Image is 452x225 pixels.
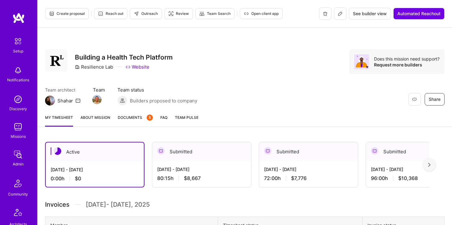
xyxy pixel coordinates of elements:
button: Automated Reachout [393,8,445,20]
div: [DATE] - [DATE] [51,166,139,173]
div: Community [8,191,28,197]
a: About Mission [80,114,110,127]
div: 80:15 h [157,175,246,182]
i: icon Targeter [168,11,173,16]
div: Request more builders [374,62,440,68]
img: Builders proposed to company [117,96,127,106]
img: Team Member Avatar [92,95,102,104]
span: Documents [118,114,153,121]
span: $8,667 [184,175,201,182]
h3: Building a Health Tech Platform [75,53,173,61]
a: My timesheet [45,114,73,127]
span: Outreach [134,11,158,16]
span: $7,776 [291,175,307,182]
img: Active [54,147,61,155]
img: Team Architect [45,96,55,106]
span: Team architect [45,87,80,93]
span: Review [168,11,189,16]
span: $0 [75,175,81,182]
a: Website [126,64,149,70]
i: icon EyeClosed [412,97,417,102]
button: Reach out [94,8,127,19]
button: See builder view [349,8,391,20]
span: Team Search [199,11,231,16]
img: logo [12,12,25,24]
img: Submitted [157,147,165,155]
span: Open client app [244,11,279,16]
a: Team Member Avatar [93,94,101,105]
div: Resilience Lab [75,64,113,70]
span: Team [93,87,105,93]
div: Missions [11,133,26,140]
span: Team status [117,87,197,93]
img: Company Logo [45,49,67,72]
img: discovery [12,93,24,106]
img: Divider [75,200,81,209]
span: Share [429,96,441,102]
span: [DATE] - [DATE] , 2025 [86,200,150,209]
span: Invoices [45,200,70,209]
span: Team Pulse [175,115,199,120]
button: Review [164,8,193,19]
button: Open client app [240,8,283,19]
div: Submitted [259,142,358,161]
img: Avatar [354,54,369,69]
div: 0:00 h [51,175,139,182]
span: Reach out [98,11,123,16]
div: Active [46,142,144,161]
img: setup [11,35,25,48]
a: FAQ [160,114,167,127]
button: Team Search [195,8,235,19]
button: Create proposal [45,8,89,19]
span: Automated Reachout [397,11,441,17]
i: icon Proposal [49,11,54,16]
a: Team Pulse [175,114,199,127]
img: admin teamwork [12,148,24,161]
button: Outreach [130,8,162,19]
img: Submitted [264,147,272,155]
img: teamwork [12,121,24,133]
div: [DATE] - [DATE] [264,166,353,173]
span: $10,368 [398,175,418,182]
img: Community [11,176,25,191]
i: icon Mail [75,98,80,103]
i: icon CompanyGray [75,65,80,70]
div: Shahar [57,97,73,104]
div: Does this mission need support? [374,56,440,62]
div: Notifications [7,77,29,83]
div: 8 [147,115,153,121]
a: Documents8 [118,114,153,127]
span: Create proposal [49,11,85,16]
img: right [428,163,431,167]
div: [DATE] - [DATE] [157,166,246,173]
button: Share [425,93,445,106]
div: 72:00 h [264,175,353,182]
img: Architects [11,206,25,221]
span: See builder view [353,11,387,17]
img: bell [12,64,24,77]
img: Submitted [371,147,378,155]
div: Setup [13,48,23,54]
div: Discovery [9,106,27,112]
div: Admin [13,161,24,167]
span: Builders proposed to company [130,97,197,104]
div: Submitted [152,142,251,161]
